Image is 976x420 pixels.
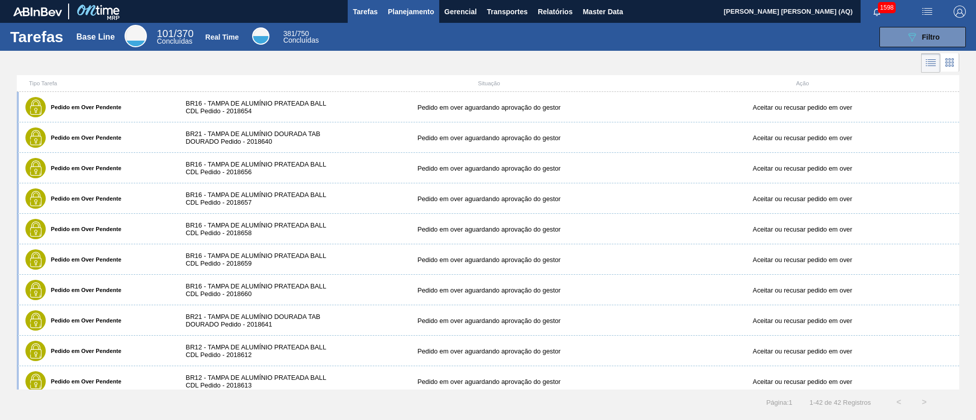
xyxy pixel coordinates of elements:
[353,6,378,18] span: Tarefas
[646,104,959,111] div: Aceitar ou recusar pedido em over
[922,33,940,41] span: Filtro
[332,104,646,111] div: Pedido em over aguardando aprovação do gestor
[175,343,332,359] div: BR12 - TAMPA DE ALUMÍNIO PRATEADA BALL CDL Pedido - 2018612
[646,165,959,172] div: Aceitar ou recusar pedido em over
[76,33,115,42] div: Base Line
[175,221,332,237] div: BR16 - TAMPA DE ALUMÍNIO PRATEADA BALL CDL Pedido - 2018658
[332,134,646,142] div: Pedido em over aguardando aprovação do gestor
[283,36,319,44] span: Concluídas
[646,195,959,203] div: Aceitar ou recusar pedido em over
[175,313,332,328] div: BR21 - TAMPA DE ALUMÍNIO DOURADA TAB DOURADO Pedido - 2018641
[46,317,121,324] label: Pedido em Over Pendente
[921,6,933,18] img: userActions
[332,195,646,203] div: Pedido em over aguardando aprovação do gestor
[487,6,528,18] span: Transportes
[878,2,896,13] span: 1598
[157,28,194,39] span: / 370
[646,80,959,86] div: Ação
[940,53,959,73] div: Visão em Cards
[332,256,646,264] div: Pedido em over aguardando aprovação do gestor
[125,25,147,47] div: Base Line
[583,6,623,18] span: Master Data
[175,160,332,176] div: BR16 - TAMPA DE ALUMÍNIO PRATEADA BALL CDL Pedido - 2018656
[283,30,319,44] div: Real Time
[861,5,893,19] button: Notificações
[646,347,959,355] div: Aceitar ou recusar pedido em over
[646,317,959,325] div: Aceitar ou recusar pedido em over
[175,100,332,115] div: BR16 - TAMPA DE ALUMÍNIO PRATEADA BALL CDL Pedido - 2018654
[283,29,309,38] span: / 750
[46,348,121,354] label: Pedido em Over Pendente
[13,7,62,16] img: TNhmsLtSVTkK8tSr43FrP2fwEKptu5GPRR3wAAAABJRU5ErkJggg==
[46,135,121,141] label: Pedido em Over Pendente
[46,104,121,110] label: Pedido em Over Pendente
[879,27,966,47] button: Filtro
[646,256,959,264] div: Aceitar ou recusar pedido em over
[19,80,175,86] div: Tipo Tarefa
[886,390,911,415] button: <
[911,390,937,415] button: >
[646,378,959,385] div: Aceitar ou recusar pedido em over
[46,165,121,171] label: Pedido em Over Pendente
[175,252,332,267] div: BR16 - TAMPA DE ALUMÍNIO PRATEADA BALL CDL Pedido - 2018659
[766,399,792,406] span: Página : 1
[444,6,477,18] span: Gerencial
[646,286,959,294] div: Aceitar ou recusar pedido em over
[921,53,940,73] div: Visão em Lista
[808,399,871,406] span: 1 - 42 de 42 Registros
[157,37,193,45] span: Concluídas
[175,130,332,145] div: BR21 - TAMPA DE ALUMÍNIO DOURADA TAB DOURADO Pedido - 2018640
[388,6,434,18] span: Planejamento
[175,374,332,389] div: BR12 - TAMPA DE ALUMÍNIO PRATEADA BALL CDL Pedido - 2018613
[175,191,332,206] div: BR16 - TAMPA DE ALUMÍNIO PRATEADA BALL CDL Pedido - 2018657
[46,196,121,202] label: Pedido em Over Pendente
[10,31,64,43] h1: Tarefas
[46,256,121,263] label: Pedido em Over Pendente
[46,378,121,384] label: Pedido em Over Pendente
[175,282,332,298] div: BR16 - TAMPA DE ALUMÍNIO PRATEADA BALL CDL Pedido - 2018660
[46,226,121,232] label: Pedido em Over Pendente
[954,6,966,18] img: Logout
[646,225,959,233] div: Aceitar ou recusar pedido em over
[283,29,295,38] span: 381
[157,29,194,45] div: Base Line
[332,80,646,86] div: Situação
[332,317,646,325] div: Pedido em over aguardando aprovação do gestor
[46,287,121,293] label: Pedido em Over Pendente
[157,28,174,39] span: 101
[332,165,646,172] div: Pedido em over aguardando aprovação do gestor
[332,286,646,294] div: Pedido em over aguardando aprovação do gestor
[205,33,239,41] div: Real Time
[332,378,646,385] div: Pedido em over aguardando aprovação do gestor
[332,347,646,355] div: Pedido em over aguardando aprovação do gestor
[646,134,959,142] div: Aceitar ou recusar pedido em over
[332,225,646,233] div: Pedido em over aguardando aprovação do gestor
[538,6,572,18] span: Relatórios
[252,27,269,45] div: Real Time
